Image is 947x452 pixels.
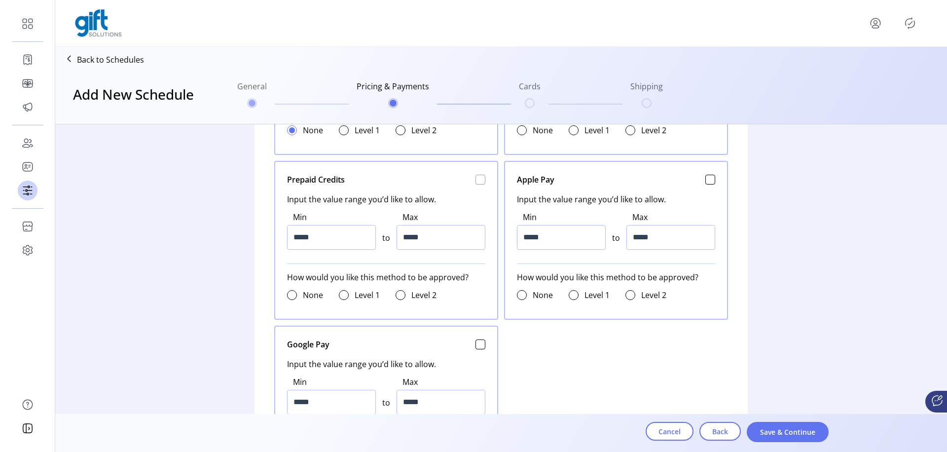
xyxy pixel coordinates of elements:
[902,15,918,31] button: Publisher Panel
[355,289,380,301] label: Level 1
[303,289,323,301] label: None
[73,84,194,105] h3: Add New Schedule
[382,232,390,250] span: to
[77,54,144,66] p: Back to Schedules
[658,426,681,437] span: Cancel
[411,124,437,136] label: Level 2
[402,376,485,388] label: Max
[760,427,816,437] span: Save & Continue
[612,232,620,250] span: to
[646,422,693,441] button: Cancel
[287,174,345,186] span: Prepaid Credits
[75,9,122,37] img: logo
[293,211,376,223] label: Min
[517,271,715,283] span: How would you like this method to be approved?
[699,422,741,441] button: Back
[584,289,610,301] label: Level 1
[517,174,554,186] span: Apple Pay
[402,211,485,223] label: Max
[533,289,553,301] label: None
[287,271,485,283] span: How would you like this method to be approved?
[712,426,728,437] span: Back
[287,339,329,350] span: Google Pay
[357,80,429,98] h6: Pricing & Payments
[303,124,323,136] label: None
[523,211,606,223] label: Min
[517,186,715,205] span: Input the value range you’d like to allow.
[287,350,485,370] span: Input the value range you’d like to allow.
[641,289,666,301] label: Level 2
[533,124,553,136] label: None
[641,124,666,136] label: Level 2
[632,211,715,223] label: Max
[747,422,829,442] button: Save & Continue
[411,289,437,301] label: Level 2
[293,376,376,388] label: Min
[355,124,380,136] label: Level 1
[382,397,390,414] span: to
[584,124,610,136] label: Level 1
[287,186,485,205] span: Input the value range you’d like to allow.
[868,15,883,31] button: menu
